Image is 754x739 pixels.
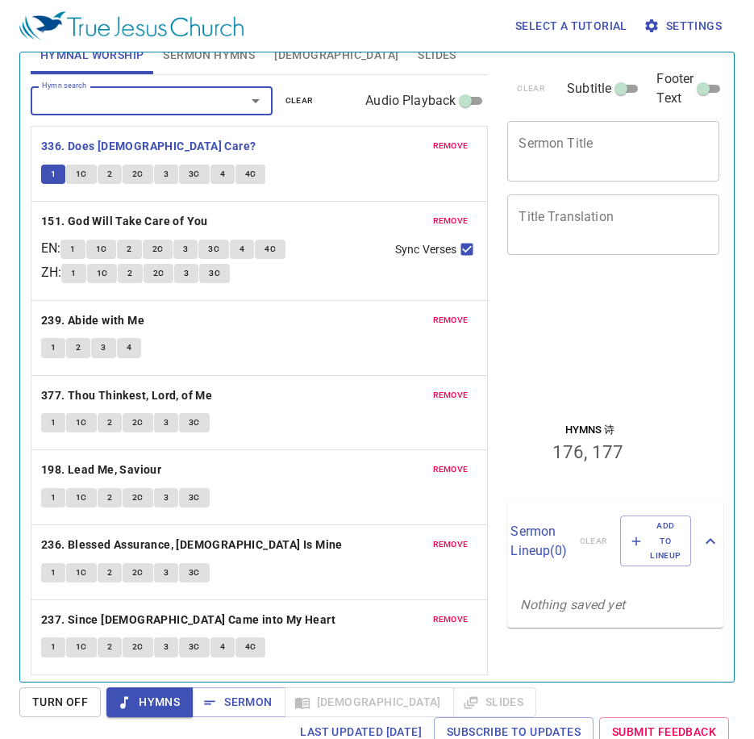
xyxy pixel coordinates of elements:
span: 2 [127,266,132,281]
span: remove [433,537,469,552]
span: 3C [189,415,200,430]
span: 2 [127,242,131,257]
span: Add to Lineup [631,519,681,563]
button: 377. Thou Thinkest, Lord, of Me [41,386,215,406]
span: 2C [132,491,144,505]
span: 1 [51,415,56,430]
span: remove [433,313,469,328]
button: 1C [66,563,97,582]
span: 2C [153,266,165,281]
span: [DEMOGRAPHIC_DATA] [274,45,398,65]
span: 3 [164,566,169,580]
button: 239. Abide with Me [41,311,148,331]
span: 3 [164,491,169,505]
button: 3 [174,264,198,283]
span: Sermon [205,692,272,712]
span: 2 [107,491,112,505]
button: 237. Since [DEMOGRAPHIC_DATA] Came into My Heart [41,610,339,630]
button: Select a tutorial [509,11,634,41]
button: 1C [66,413,97,432]
button: 1 [41,563,65,582]
button: clear [276,91,323,111]
span: 3C [189,167,200,182]
button: Settings [640,11,728,41]
button: 3 [154,488,178,507]
button: 2 [118,264,142,283]
b: 236. Blessed Assurance, [DEMOGRAPHIC_DATA] Is Mine [41,535,343,555]
span: 4 [240,242,244,257]
button: 4 [230,240,254,259]
button: 3 [154,563,178,582]
button: 3 [91,338,115,357]
span: Settings [647,16,722,36]
button: 4C [255,240,285,259]
button: remove [423,460,478,479]
button: 2 [98,488,122,507]
button: 2C [123,637,153,657]
button: 151. God Will Take Care of You [41,211,210,232]
button: 1 [41,488,65,507]
button: remove [423,211,478,231]
button: 1 [60,240,85,259]
span: 2 [107,167,112,182]
span: 2 [107,640,112,654]
span: 4C [245,640,256,654]
button: 2C [123,413,153,432]
b: 336. Does [DEMOGRAPHIC_DATA] Care? [41,136,256,157]
button: 4 [117,338,141,357]
span: 2 [76,340,81,355]
span: 2C [132,167,144,182]
span: clear [285,94,314,108]
span: 1 [51,340,56,355]
span: 1C [76,566,87,580]
button: 3C [179,413,210,432]
span: 1 [51,640,56,654]
span: 3 [164,415,169,430]
span: remove [433,214,469,228]
b: 377. Thou Thinkest, Lord, of Me [41,386,212,406]
button: Sermon [192,687,285,717]
span: 3 [164,640,169,654]
span: remove [433,388,469,403]
span: 1 [71,266,76,281]
span: 1 [70,242,75,257]
span: 1C [76,640,87,654]
iframe: from-child [501,272,679,494]
span: 4C [265,242,276,257]
button: 1 [41,637,65,657]
p: ZH : [41,263,61,282]
button: Turn Off [19,687,101,717]
button: Open [244,90,267,112]
button: 2 [98,637,122,657]
button: 4C [235,165,266,184]
span: Hymnal Worship [40,45,144,65]
span: Sermon Hymns [163,45,255,65]
span: 1 [51,491,56,505]
button: 2C [143,240,173,259]
span: Footer Text [656,69,694,108]
button: 1 [41,338,65,357]
button: 198. Lead Me, Saviour [41,460,165,480]
button: 3 [154,637,178,657]
span: 4 [220,167,225,182]
button: 3 [154,165,178,184]
span: 2C [132,415,144,430]
span: 2C [132,566,144,580]
span: 4 [220,640,225,654]
span: 3 [164,167,169,182]
span: remove [433,462,469,477]
span: 1C [96,242,107,257]
b: 198. Lead Me, Saviour [41,460,161,480]
span: Select a tutorial [515,16,627,36]
button: 236. Blessed Assurance, [DEMOGRAPHIC_DATA] Is Mine [41,535,345,555]
button: 1C [86,240,117,259]
span: Slides [418,45,456,65]
span: 2 [107,566,112,580]
span: remove [433,612,469,627]
span: 3C [208,242,219,257]
span: Turn Off [32,692,88,712]
button: 2C [123,563,153,582]
button: 1C [66,637,97,657]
